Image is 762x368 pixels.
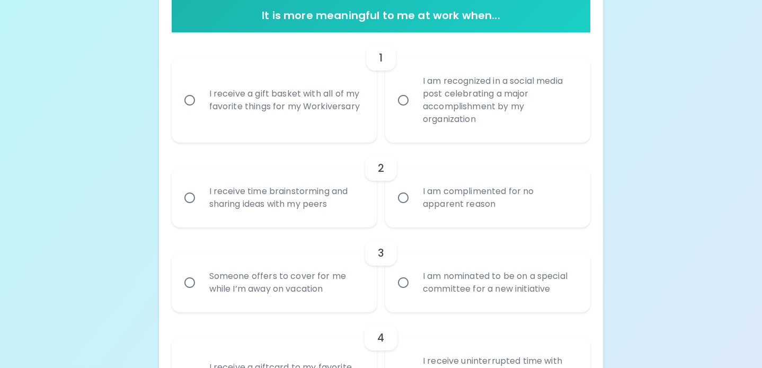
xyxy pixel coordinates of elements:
h6: 3 [378,244,384,261]
div: I am complimented for no apparent reason [414,172,584,223]
h6: 4 [377,329,384,346]
div: I receive a gift basket with all of my favorite things for my Workiversary [201,75,371,126]
div: choice-group-check [172,32,591,143]
div: choice-group-check [172,227,591,312]
div: I am nominated to be on a special committee for a new initiative [414,257,584,308]
div: I am recognized in a social media post celebrating a major accomplishment by my organization [414,62,584,138]
div: choice-group-check [172,143,591,227]
h6: 1 [379,49,383,66]
div: I receive time brainstorming and sharing ideas with my peers [201,172,371,223]
h6: It is more meaningful to me at work when... [176,7,587,24]
h6: 2 [378,160,384,177]
div: Someone offers to cover for me while I’m away on vacation [201,257,371,308]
